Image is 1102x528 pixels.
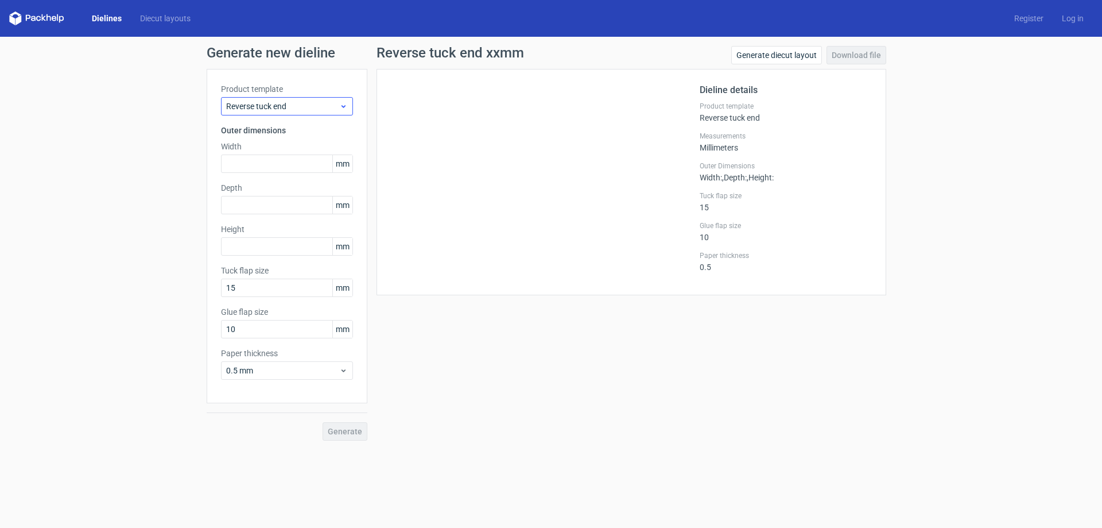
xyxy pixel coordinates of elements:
[700,83,872,97] h2: Dieline details
[131,13,200,24] a: Diecut layouts
[731,46,822,64] a: Generate diecut layout
[332,196,352,214] span: mm
[722,173,747,182] span: , Depth :
[1005,13,1053,24] a: Register
[221,182,353,194] label: Depth
[700,191,872,201] label: Tuck flap size
[221,83,353,95] label: Product template
[207,46,895,60] h1: Generate new dieline
[332,238,352,255] span: mm
[377,46,524,60] h1: Reverse tuck end xxmm
[221,265,353,276] label: Tuck flap size
[221,223,353,235] label: Height
[1053,13,1093,24] a: Log in
[700,251,872,272] div: 0.5
[700,102,872,111] label: Product template
[221,306,353,318] label: Glue flap size
[747,173,774,182] span: , Height :
[226,101,339,112] span: Reverse tuck end
[700,161,872,171] label: Outer Dimensions
[700,102,872,122] div: Reverse tuck end
[700,132,872,152] div: Millimeters
[332,321,352,338] span: mm
[332,279,352,296] span: mm
[221,348,353,359] label: Paper thickness
[700,191,872,212] div: 15
[700,221,872,242] div: 10
[83,13,131,24] a: Dielines
[226,365,339,376] span: 0.5 mm
[221,141,353,152] label: Width
[700,173,722,182] span: Width :
[700,132,872,141] label: Measurements
[700,221,872,230] label: Glue flap size
[221,125,353,136] h3: Outer dimensions
[332,155,352,172] span: mm
[700,251,872,260] label: Paper thickness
